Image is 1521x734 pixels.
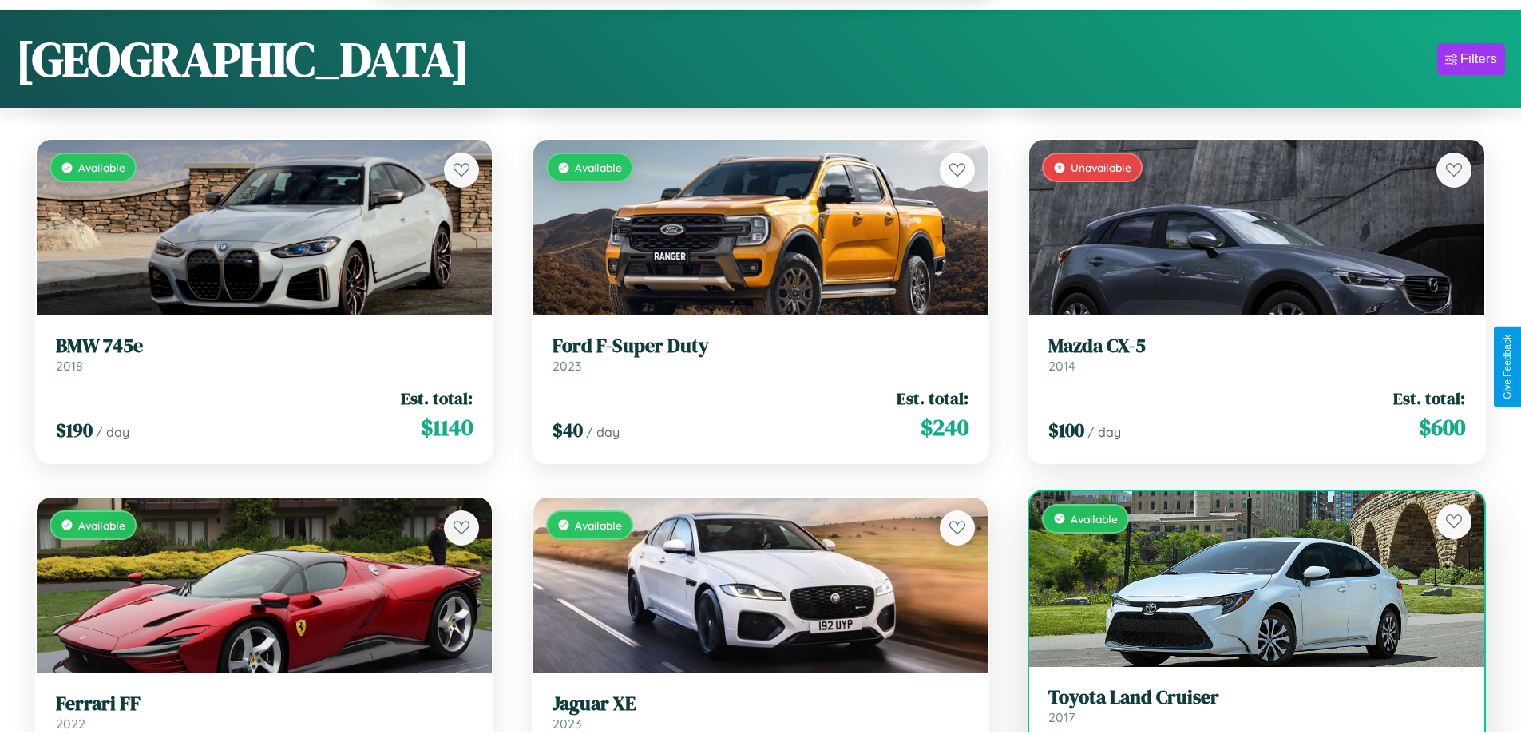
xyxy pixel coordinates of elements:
[553,335,969,374] a: Ford F-Super Duty2023
[1048,335,1465,358] h3: Mazda CX-5
[56,692,473,732] a: Ferrari FF2022
[78,518,125,532] span: Available
[553,335,969,358] h3: Ford F-Super Duty
[56,692,473,716] h3: Ferrari FF
[553,417,583,443] span: $ 40
[1048,417,1084,443] span: $ 100
[1087,424,1121,440] span: / day
[56,358,83,374] span: 2018
[96,424,129,440] span: / day
[401,387,473,410] span: Est. total:
[921,411,968,443] span: $ 240
[1048,335,1465,374] a: Mazda CX-52014
[1048,358,1075,374] span: 2014
[1048,686,1465,709] h3: Toyota Land Cruiser
[575,161,622,174] span: Available
[421,411,473,443] span: $ 1140
[1048,709,1075,725] span: 2017
[586,424,620,440] span: / day
[1419,411,1465,443] span: $ 600
[1460,51,1497,67] div: Filters
[78,161,125,174] span: Available
[1071,512,1118,526] span: Available
[16,26,469,92] h1: [GEOGRAPHIC_DATA]
[56,335,473,374] a: BMW 745e2018
[575,518,622,532] span: Available
[553,716,581,732] span: 2023
[56,716,85,732] span: 2022
[553,692,969,732] a: Jaguar XE2023
[56,335,473,358] h3: BMW 745e
[553,358,581,374] span: 2023
[56,417,93,443] span: $ 190
[1071,161,1131,174] span: Unavailable
[897,387,968,410] span: Est. total:
[1393,387,1465,410] span: Est. total:
[1437,43,1505,75] button: Filters
[553,692,969,716] h3: Jaguar XE
[1502,335,1513,399] div: Give Feedback
[1048,686,1465,725] a: Toyota Land Cruiser2017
